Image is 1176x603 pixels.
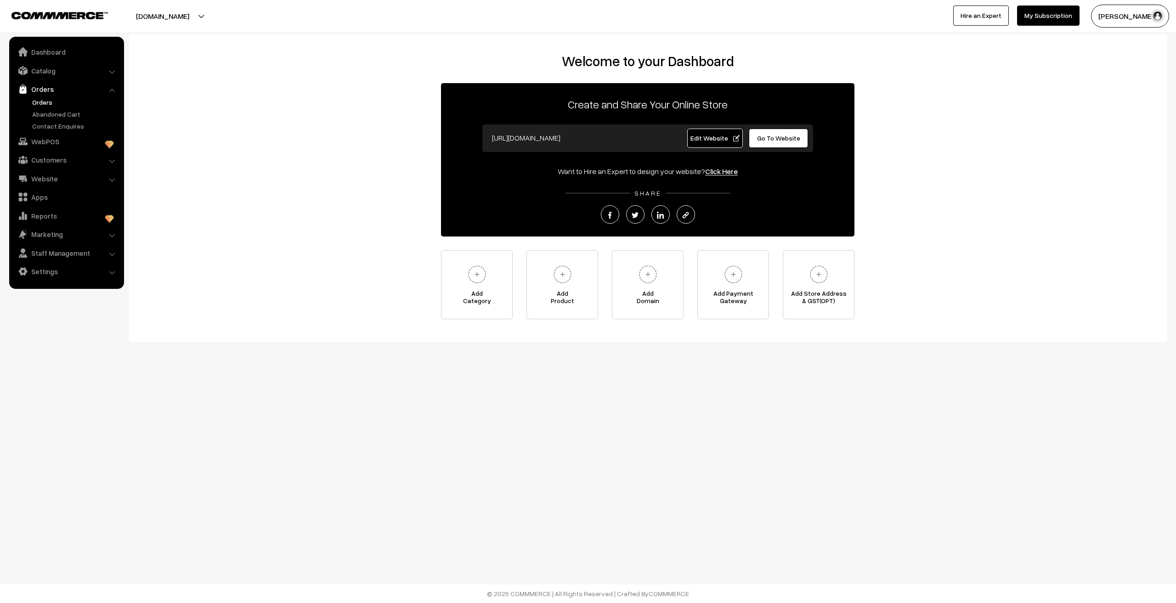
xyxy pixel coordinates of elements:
[649,590,689,597] a: COMMMERCE
[697,250,769,319] a: Add PaymentGateway
[1151,9,1165,23] img: user
[705,167,738,176] a: Click Here
[749,129,808,148] a: Go To Website
[11,81,121,97] a: Orders
[550,262,575,287] img: plus.svg
[138,53,1158,69] h2: Welcome to your Dashboard
[953,6,1009,26] a: Hire an Expert
[612,250,684,319] a: AddDomain
[698,290,769,308] span: Add Payment Gateway
[1091,5,1169,28] button: [PERSON_NAME]
[11,62,121,79] a: Catalog
[11,170,121,187] a: Website
[11,12,108,19] img: COMMMERCE
[11,133,121,150] a: WebPOS
[11,263,121,280] a: Settings
[1017,6,1080,26] a: My Subscription
[441,250,513,319] a: AddCategory
[30,121,121,131] a: Contact Enquires
[690,134,740,142] span: Edit Website
[783,250,854,319] a: Add Store Address& GST(OPT)
[11,226,121,242] a: Marketing
[441,96,854,113] p: Create and Share Your Online Store
[806,262,831,287] img: plus.svg
[11,9,92,20] a: COMMMERCE
[11,189,121,205] a: Apps
[630,189,666,197] span: SHARE
[104,5,221,28] button: [DOMAIN_NAME]
[11,245,121,261] a: Staff Management
[721,262,746,287] img: plus.svg
[757,134,800,142] span: Go To Website
[612,290,683,308] span: Add Domain
[11,44,121,60] a: Dashboard
[526,250,598,319] a: AddProduct
[635,262,661,287] img: plus.svg
[687,129,743,148] a: Edit Website
[11,152,121,168] a: Customers
[30,109,121,119] a: Abandoned Cart
[11,208,121,224] a: Reports
[464,262,490,287] img: plus.svg
[441,290,512,308] span: Add Category
[30,97,121,107] a: Orders
[783,290,854,308] span: Add Store Address & GST(OPT)
[527,290,598,308] span: Add Product
[441,166,854,177] div: Want to Hire an Expert to design your website?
